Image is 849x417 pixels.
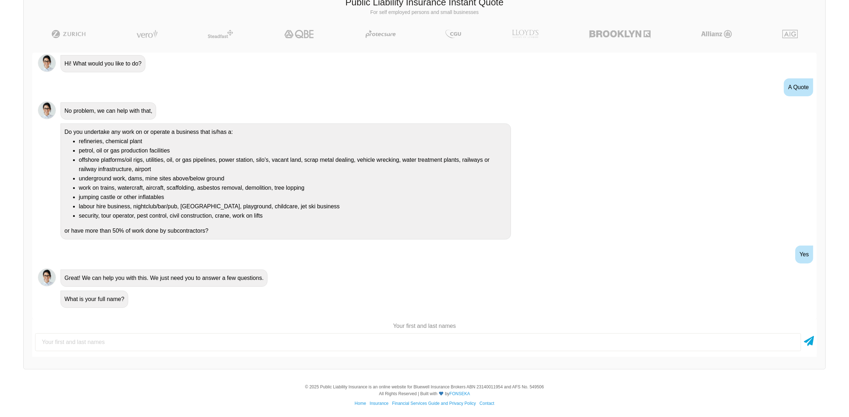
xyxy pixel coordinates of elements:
[61,291,128,308] div: What is your full name?
[354,401,366,406] a: Home
[61,270,267,287] div: Great! We can help you with this. We just need you to answer a few questions.
[449,391,470,396] a: FONSEKA
[795,246,813,263] div: Yes
[38,101,56,119] img: Chatbot | PLI
[370,401,389,406] a: Insurance
[79,202,507,211] li: labour hire business, nightclub/bar/pub, [GEOGRAPHIC_DATA], playground, childcare, jet ski business
[133,30,161,38] img: Vero | Public Liability Insurance
[61,123,511,239] div: Do you undertake any work on or operate a business that is/has a: or have more than 50% of work d...
[38,54,56,72] img: Chatbot | PLI
[698,30,735,38] img: Allianz | Public Liability Insurance
[479,401,494,406] a: Contact
[79,193,507,202] li: jumping castle or other inflatables
[205,30,236,38] img: Steadfast | Public Liability Insurance
[61,55,145,72] div: Hi! What would you like to do?
[784,78,813,96] div: A Quote
[780,30,801,38] img: AIG | Public Liability Insurance
[508,30,542,38] img: LLOYD's | Public Liability Insurance
[79,146,507,155] li: petrol, oil or gas production facilities
[280,30,319,38] img: QBE | Public Liability Insurance
[443,30,464,38] img: CGU | Public Liability Insurance
[587,30,653,38] img: Brooklyn | Public Liability Insurance
[392,401,476,406] a: Financial Services Guide and Privacy Policy
[29,9,820,16] p: For self employed persons and small businesses
[79,137,507,146] li: refineries, chemical plant
[38,268,56,286] img: Chatbot | PLI
[79,174,507,183] li: underground work, dams, mine sites above/below ground
[35,333,801,351] input: Your first and last names
[48,30,89,38] img: Zurich | Public Liability Insurance
[79,155,507,174] li: offshore platforms/oil rigs, utilities, oil, or gas pipelines, power station, silo's, vacant land...
[363,30,399,38] img: Protecsure | Public Liability Insurance
[79,183,507,193] li: work on trains, watercraft, aircraft, scaffolding, asbestos removal, demolition, tree lopping
[32,322,817,330] p: Your first and last names
[61,102,156,120] div: No problem, we can help with that,
[79,211,507,220] li: security, tour operator, pest control, civil construction, crane, work on lifts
